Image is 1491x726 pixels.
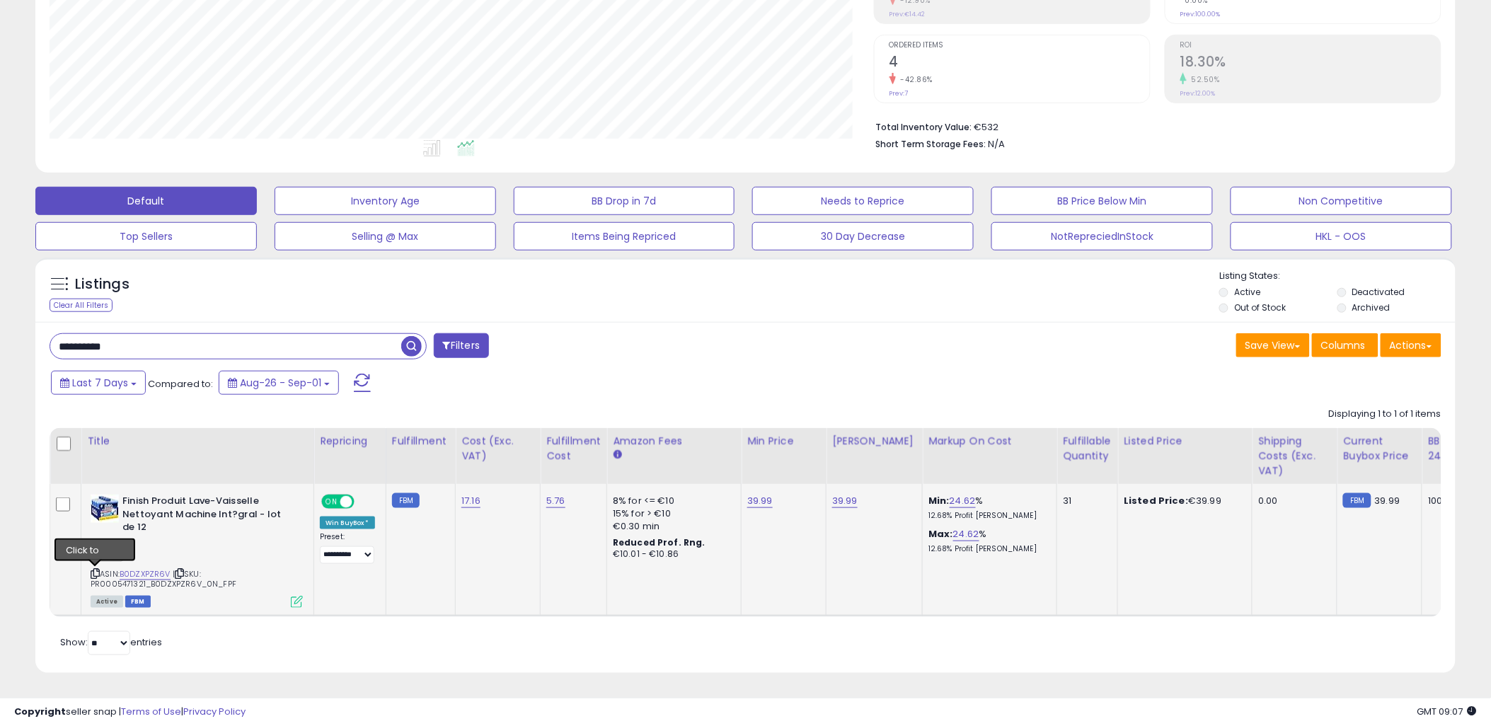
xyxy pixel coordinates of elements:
div: Cost (Exc. VAT) [461,434,534,463]
button: Needs to Reprice [752,187,974,215]
label: Deactivated [1352,286,1405,298]
div: Min Price [747,434,820,449]
div: 100% [1428,495,1475,507]
a: 5.76 [546,494,565,508]
button: Save View [1236,333,1310,357]
small: FBM [392,493,420,508]
small: FBM [1343,493,1371,508]
div: Preset: [320,532,375,564]
small: Prev: €14.42 [890,10,926,18]
a: 39.99 [747,494,773,508]
span: Show: entries [60,635,162,649]
div: Win BuyBox * [320,517,375,529]
button: BB Drop in 7d [514,187,735,215]
span: All listings currently available for purchase on Amazon [91,596,123,608]
small: Amazon Fees. [613,449,621,461]
b: Min: [928,494,950,507]
a: Terms of Use [121,705,181,718]
div: 0.00 [1258,495,1326,507]
small: Prev: 12.00% [1180,89,1216,98]
label: Archived [1352,301,1391,313]
div: Displaying 1 to 1 of 1 items [1329,408,1441,421]
button: Default [35,187,257,215]
a: 24.62 [953,527,979,541]
div: Fulfillment Cost [546,434,601,463]
h2: 18.30% [1180,54,1441,73]
img: 515m7ecL4JL._SL40_.jpg [91,495,119,523]
span: ROI [1180,42,1441,50]
span: 2025-09-9 09:07 GMT [1417,705,1477,718]
p: 12.68% Profit [PERSON_NAME] [928,544,1046,554]
label: Active [1234,286,1260,298]
a: 17.16 [461,494,480,508]
a: B0DZXPZR6V [120,568,171,580]
span: OFF [352,496,375,508]
span: 39.99 [1375,494,1400,507]
strong: Copyright [14,705,66,718]
span: Last 7 Days [72,376,128,390]
div: 8% for <= €10 [613,495,730,507]
div: Repricing [320,434,380,449]
p: Listing States: [1219,270,1456,283]
div: €0.30 min [613,520,730,533]
button: NotRepreciedInStock [991,222,1213,250]
span: Ordered Items [890,42,1150,50]
b: Short Term Storage Fees: [876,138,986,150]
h2: 4 [890,54,1150,73]
div: [PERSON_NAME] [832,434,916,449]
button: Selling @ Max [275,222,496,250]
div: seller snap | | [14,705,246,719]
button: Filters [434,333,489,358]
button: Top Sellers [35,222,257,250]
li: €532 [876,117,1431,134]
button: BB Price Below Min [991,187,1213,215]
a: Privacy Policy [183,705,246,718]
button: 30 Day Decrease [752,222,974,250]
span: | SKU: PR0005471321_B0DZXPZR6V_0N_FPF [91,568,236,589]
div: €39.99 [1124,495,1241,507]
small: 52.50% [1187,74,1220,85]
div: Listed Price [1124,434,1246,449]
div: % [928,528,1046,554]
div: Fulfillment [392,434,449,449]
small: -42.86% [896,74,933,85]
div: 15% for > €10 [613,507,730,520]
span: ON [323,496,340,508]
b: Total Inventory Value: [876,121,972,133]
span: Columns [1321,338,1366,352]
div: BB Share 24h. [1428,434,1480,463]
b: Listed Price: [1124,494,1188,507]
b: Reduced Prof. Rng. [613,536,706,548]
b: Max: [928,527,953,541]
div: Amazon Fees [613,434,735,449]
span: Aug-26 - Sep-01 [240,376,321,390]
button: HKL - OOS [1231,222,1452,250]
span: Compared to: [148,377,213,391]
small: Prev: 7 [890,89,909,98]
div: Fulfillable Quantity [1063,434,1112,463]
span: N/A [989,137,1006,151]
button: Inventory Age [275,187,496,215]
button: Items Being Repriced [514,222,735,250]
span: FBM [125,596,151,608]
button: Last 7 Days [51,371,146,395]
div: Shipping Costs (Exc. VAT) [1258,434,1331,478]
button: Columns [1312,333,1378,357]
b: Finish Produit Lave-Vaisselle Nettoyant Machine Int?gral - lot de 12 [122,495,294,538]
label: Out of Stock [1234,301,1286,313]
div: 31 [1063,495,1107,507]
p: 12.68% Profit [PERSON_NAME] [928,511,1046,521]
a: 39.99 [832,494,858,508]
th: The percentage added to the cost of goods (COGS) that forms the calculator for Min & Max prices. [923,428,1057,484]
button: Non Competitive [1231,187,1452,215]
div: Current Buybox Price [1343,434,1416,463]
div: ASIN: [91,495,303,606]
small: Prev: 100.00% [1180,10,1221,18]
button: Actions [1381,333,1441,357]
span: RHY [91,546,123,562]
div: Clear All Filters [50,299,113,312]
div: €10.01 - €10.86 [613,548,730,560]
div: Title [87,434,308,449]
button: Aug-26 - Sep-01 [219,371,339,395]
div: Markup on Cost [928,434,1051,449]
